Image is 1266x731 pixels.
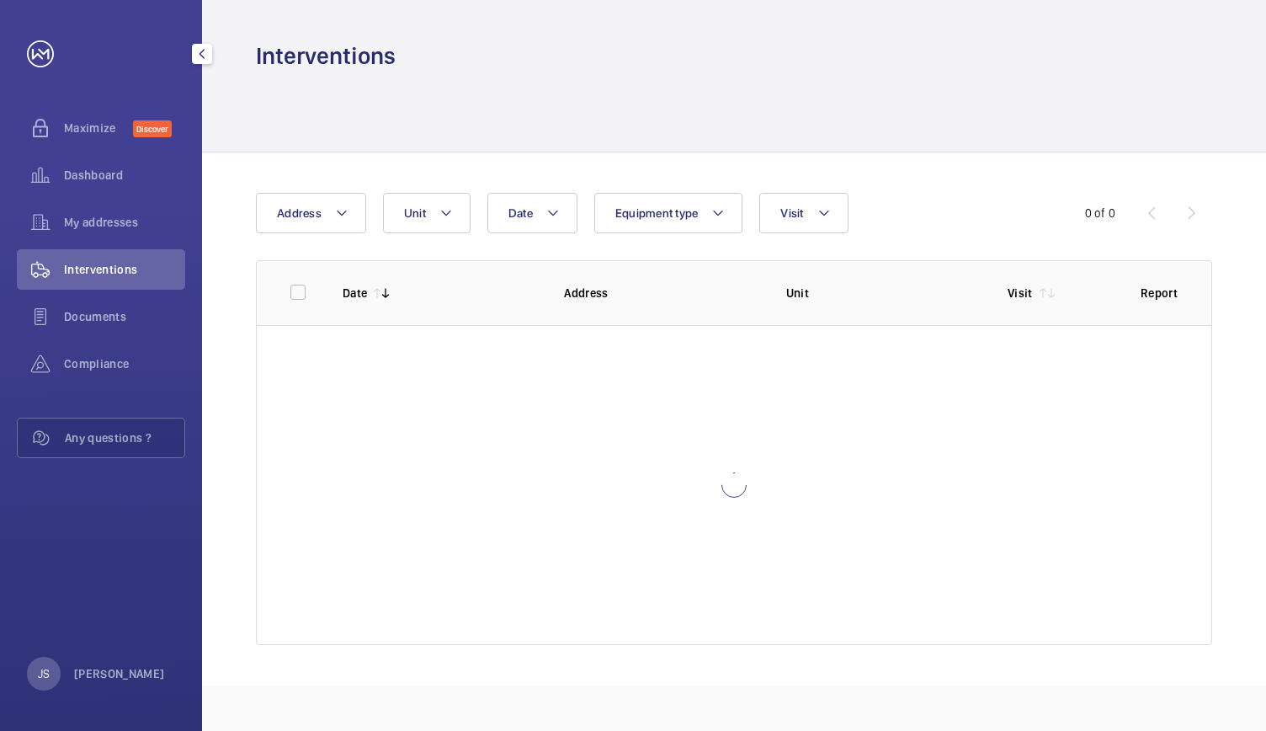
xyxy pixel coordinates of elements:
[759,193,848,233] button: Visit
[256,193,366,233] button: Address
[343,285,367,301] p: Date
[64,355,185,372] span: Compliance
[1141,285,1178,301] p: Report
[1085,205,1115,221] div: 0 of 0
[383,193,471,233] button: Unit
[64,167,185,184] span: Dashboard
[64,308,185,325] span: Documents
[564,285,758,301] p: Address
[786,285,981,301] p: Unit
[74,665,165,682] p: [PERSON_NAME]
[1008,285,1033,301] p: Visit
[256,40,396,72] h1: Interventions
[133,120,172,137] span: Discover
[65,430,184,446] span: Any questions ?
[64,261,185,278] span: Interventions
[508,206,533,220] span: Date
[38,665,50,682] p: JS
[404,206,426,220] span: Unit
[277,206,322,220] span: Address
[615,206,699,220] span: Equipment type
[594,193,743,233] button: Equipment type
[780,206,803,220] span: Visit
[64,214,185,231] span: My addresses
[487,193,577,233] button: Date
[64,120,133,136] span: Maximize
